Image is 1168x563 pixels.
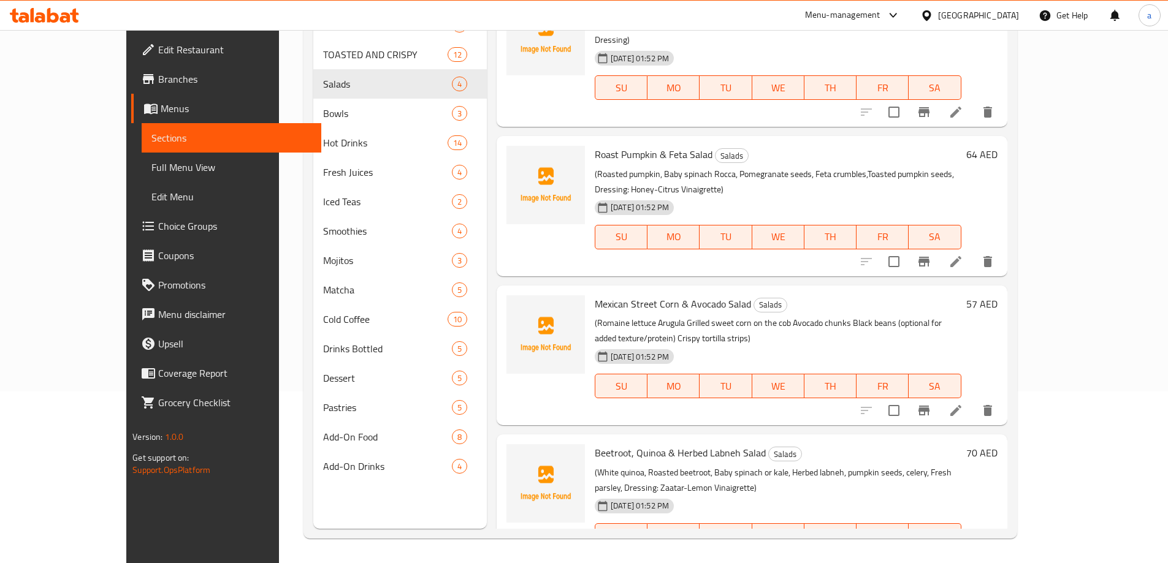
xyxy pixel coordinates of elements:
[881,249,907,274] span: Select to update
[752,75,804,100] button: WE
[595,225,647,249] button: SU
[142,123,321,153] a: Sections
[809,79,852,97] span: TH
[804,523,857,548] button: TH
[909,374,961,398] button: SA
[131,300,321,329] a: Menu disclaimer
[158,395,311,410] span: Grocery Checklist
[131,211,321,241] a: Choice Groups
[313,304,487,334] div: Cold Coffee10
[606,202,674,213] span: [DATE] 01:52 PM
[757,526,800,544] span: WE
[973,97,1002,127] button: delete
[313,246,487,275] div: Mojitos3
[506,146,585,224] img: Roast Pumpkin & Feta Salad
[757,377,800,395] span: WE
[600,79,643,97] span: SU
[313,393,487,422] div: Pastries5
[857,225,909,249] button: FR
[606,500,674,512] span: [DATE] 01:52 PM
[313,128,487,157] div: Hot Drinks14
[132,429,162,445] span: Version:
[313,187,487,216] div: Iced Teas2
[914,228,956,246] span: SA
[909,97,939,127] button: Branch-specific-item
[313,422,487,452] div: Add-On Food8
[151,130,311,145] span: Sections
[652,377,695,395] span: MO
[323,165,452,179] span: Fresh Juices
[752,523,804,548] button: WE
[452,225,467,237] span: 4
[142,153,321,182] a: Full Menu View
[804,75,857,100] button: TH
[769,447,801,461] span: Salads
[158,219,311,233] span: Choice Groups
[323,224,452,238] span: Smoothies
[804,374,857,398] button: TH
[704,228,747,246] span: TU
[313,40,487,69] div: TOASTED AND CRISPY12
[452,402,467,414] span: 5
[131,270,321,300] a: Promotions
[132,450,189,466] span: Get support on:
[600,228,643,246] span: SU
[131,64,321,94] a: Branches
[452,78,467,90] span: 4
[323,135,448,150] span: Hot Drinks
[715,148,749,163] div: Salads
[161,101,311,116] span: Menus
[909,225,961,249] button: SA
[973,247,1002,276] button: delete
[323,429,452,444] span: Add-On Food
[131,358,321,388] a: Coverage Report
[704,79,747,97] span: TU
[323,459,452,474] span: Add-On Drinks
[595,444,766,462] span: Beetroot, Quinoa & Herbed Labneh Salad
[452,284,467,296] span: 5
[949,254,963,269] a: Edit menu item
[151,160,311,175] span: Full Menu View
[804,225,857,249] button: TH
[652,79,695,97] span: MO
[323,282,452,297] span: Matcha
[809,228,852,246] span: TH
[323,194,452,209] span: Iced Teas
[323,371,452,385] span: Dessert
[448,312,467,327] div: items
[857,523,909,548] button: FR
[448,137,467,149] span: 14
[452,343,467,355] span: 5
[909,247,939,276] button: Branch-specific-item
[700,225,752,249] button: TU
[452,106,467,121] div: items
[914,526,956,544] span: SA
[452,196,467,208] span: 2
[600,526,643,544] span: SU
[323,47,448,62] div: TOASTED AND CRISPY
[323,106,452,121] div: Bowls
[313,452,487,481] div: Add-On Drinks4
[452,431,467,443] span: 8
[452,459,467,474] div: items
[595,316,961,346] p: (Romaine lettuce Arugula Grilled sweet corn on the cob Avocado chunks Black beans (optional for a...
[313,99,487,128] div: Bowls3
[966,295,998,312] h6: 57 AED
[323,253,452,268] span: Mojitos
[158,336,311,351] span: Upsell
[452,165,467,179] div: items
[313,69,487,99] div: Salads4
[313,157,487,187] div: Fresh Juices4
[606,351,674,363] span: [DATE] 01:52 PM
[313,216,487,246] div: Smoothies4
[323,341,452,356] span: Drinks Bottled
[323,312,448,327] span: Cold Coffee
[700,523,752,548] button: TU
[757,228,800,246] span: WE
